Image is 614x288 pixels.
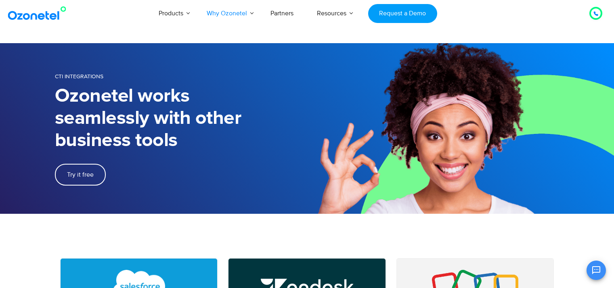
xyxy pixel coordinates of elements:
[55,73,103,80] span: CTI Integrations
[368,4,437,23] a: Request a Demo
[55,164,106,186] a: Try it free
[67,171,94,178] span: Try it free
[55,85,307,152] h1: Ozonetel works seamlessly with other business tools
[587,261,606,280] button: Open chat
